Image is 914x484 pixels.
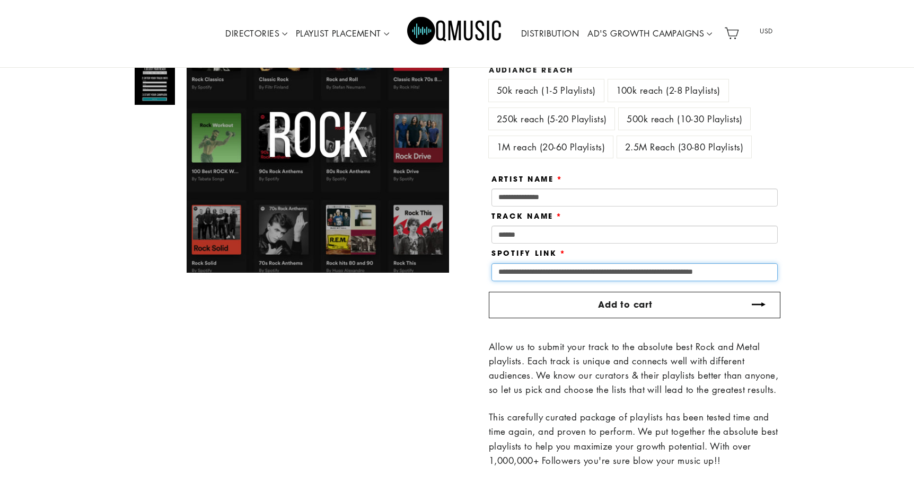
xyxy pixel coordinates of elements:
img: Rock Playlist Placement [135,65,175,105]
button: Add to cart [489,292,780,318]
a: DIRECTORIES [221,22,292,46]
label: 500k reach (10-30 Playlists) [619,108,750,130]
a: AD'S GROWTH CAMPAIGNS [583,22,716,46]
label: Spotify Link [491,249,566,257]
label: 250k reach (5-20 Playlists) [489,108,614,130]
label: Audiance Reach [489,66,780,74]
span: Allow us to submit your track to the absolute best Rock and Metal playlists. Each track is unique... [489,340,778,396]
span: USD [746,23,787,39]
label: 50k reach (1-5 Playlists) [489,79,604,101]
div: Primary [190,3,720,65]
label: 2.5M Reach (30-80 Playlists) [617,136,751,158]
span: Add to cart [598,299,653,310]
label: Track Name [491,212,563,220]
img: Q Music Promotions [407,10,503,57]
label: Artist Name [491,175,563,183]
a: DISTRIBUTION [517,22,583,46]
a: PLAYLIST PLACEMENT [292,22,393,46]
label: 100k reach (2-8 Playlists) [608,79,728,101]
span: This carefully curated package of playlists has been tested time and time again, and proven to pe... [489,411,778,467]
label: 1M reach (20-60 Playlists) [489,136,613,158]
